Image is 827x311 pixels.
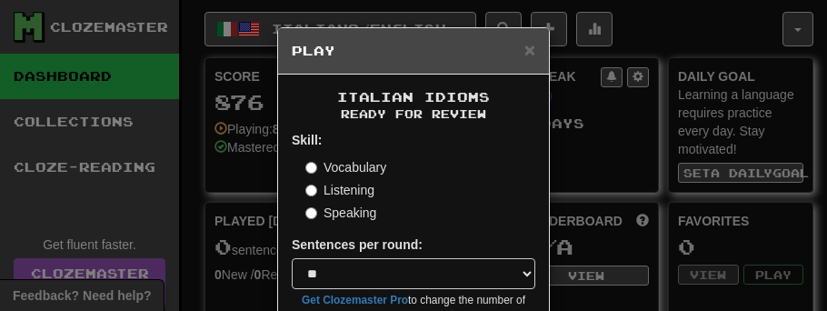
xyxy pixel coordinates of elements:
[292,106,535,122] small: Ready for Review
[305,158,386,176] label: Vocabulary
[305,181,374,199] label: Listening
[305,185,317,196] input: Listening
[292,133,322,147] strong: Skill:
[524,39,535,60] span: ×
[524,40,535,59] button: Close
[292,42,535,60] h5: Play
[337,89,490,105] span: Italian Idioms
[305,207,317,219] input: Speaking
[302,294,408,306] a: Get Clozemaster Pro
[305,162,317,174] input: Vocabulary
[305,204,376,222] label: Speaking
[292,236,423,254] label: Sentences per round:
